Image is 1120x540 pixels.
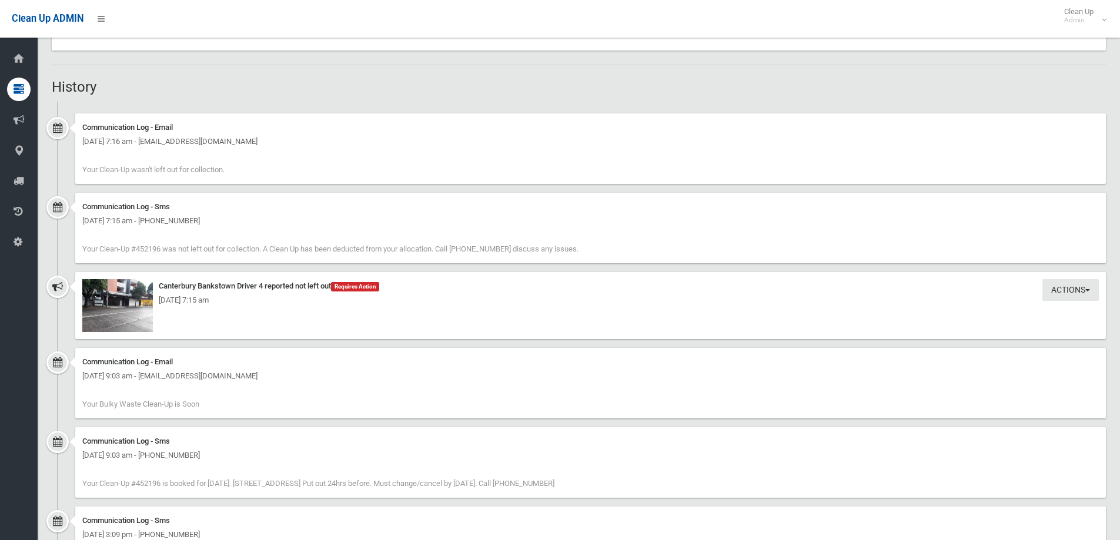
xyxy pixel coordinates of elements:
div: Communication Log - Sms [82,434,1099,448]
div: Communication Log - Email [82,120,1099,135]
span: Your Clean-Up #452196 was not left out for collection. A Clean Up has been deducted from your all... [82,244,579,253]
span: Your Clean-Up wasn't left out for collection. [82,165,225,174]
div: Communication Log - Sms [82,514,1099,528]
img: 2025-05-0207.15.244147242739508163313.jpg [82,279,153,332]
button: Actions [1042,279,1099,301]
span: Clean Up ADMIN [12,13,83,24]
div: [DATE] 7:15 am [82,293,1099,307]
small: Admin [1064,16,1094,25]
h2: History [52,79,1106,95]
div: [DATE] 7:16 am - [EMAIL_ADDRESS][DOMAIN_NAME] [82,135,1099,149]
div: Communication Log - Email [82,355,1099,369]
div: Communication Log - Sms [82,200,1099,214]
div: [DATE] 7:15 am - [PHONE_NUMBER] [82,214,1099,228]
span: Your Clean-Up #452196 is booked for [DATE]. [STREET_ADDRESS] Put out 24hrs before. Must change/ca... [82,479,554,488]
span: Clean Up [1058,7,1105,25]
span: Your Bulky Waste Clean-Up is Soon [82,400,199,408]
span: Requires Action [331,282,379,291]
div: [DATE] 9:03 am - [PHONE_NUMBER] [82,448,1099,462]
div: [DATE] 9:03 am - [EMAIL_ADDRESS][DOMAIN_NAME] [82,369,1099,383]
div: Canterbury Bankstown Driver 4 reported not left out [82,279,1099,293]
